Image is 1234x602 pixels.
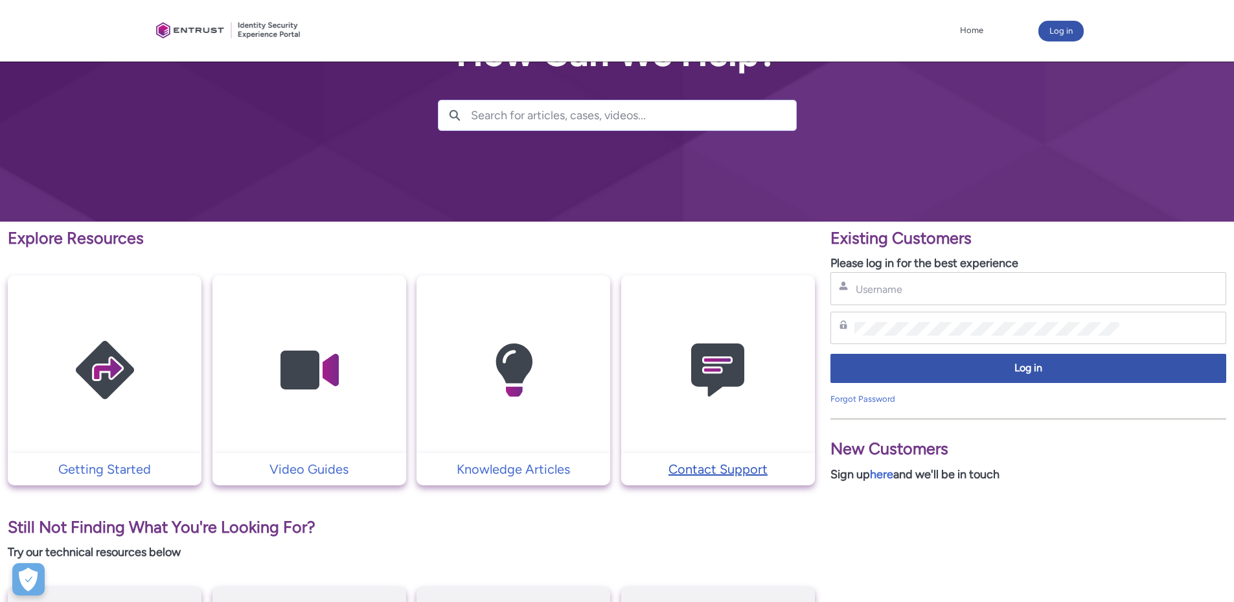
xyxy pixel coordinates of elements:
[830,466,1226,483] p: Sign up and we'll be in touch
[628,459,808,479] p: Contact Support
[247,301,371,440] img: Video Guides
[854,283,1119,296] input: Username
[452,301,575,440] img: Knowledge Articles
[830,354,1226,383] button: Log in
[621,459,815,479] a: Contact Support
[830,255,1226,272] p: Please log in for the best experience
[12,563,45,596] div: Cookie Preferences
[43,301,166,440] img: Getting Started
[839,361,1218,376] span: Log in
[423,459,604,479] p: Knowledge Articles
[438,34,797,74] h2: How Can We Help?
[830,437,1226,461] p: New Customers
[830,394,895,404] a: Forgot Password
[12,563,45,596] button: Open Preferences
[471,100,796,130] input: Search for articles, cases, videos...
[830,226,1226,251] p: Existing Customers
[219,459,400,479] p: Video Guides
[439,100,471,130] button: Search
[1174,542,1234,602] iframe: Qualified Messenger
[417,459,610,479] a: Knowledge Articles
[14,459,195,479] p: Getting Started
[8,226,815,251] p: Explore Resources
[8,459,201,479] a: Getting Started
[957,21,987,40] a: Home
[8,515,815,540] p: Still Not Finding What You're Looking For?
[656,301,779,440] img: Contact Support
[212,459,406,479] a: Video Guides
[870,467,893,481] a: here
[8,544,815,561] p: Try our technical resources below
[1038,21,1084,41] button: Log in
